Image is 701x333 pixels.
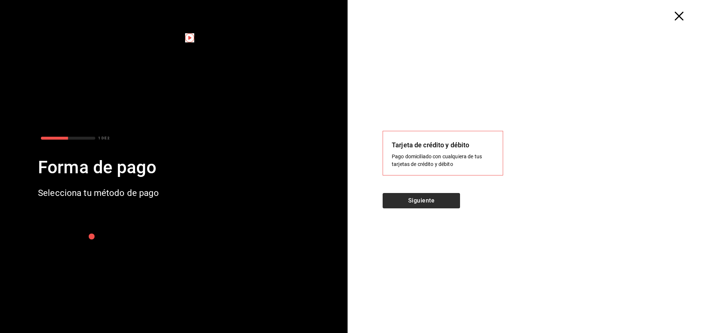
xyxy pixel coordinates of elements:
div: Pago domiciliado con cualquiera de tus tarjetas de crédito y débito [392,153,494,168]
div: Tarjeta de crédito y débito [392,140,494,150]
div: Forma de pago [38,154,159,181]
div: Selecciona tu método de pago [38,186,159,200]
button: Siguiente [383,193,460,208]
div: 1 DE 2 [98,135,110,141]
img: Tooltip marker [185,33,194,42]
